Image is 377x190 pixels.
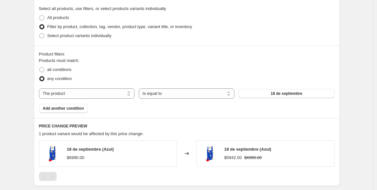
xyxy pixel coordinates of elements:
[47,67,71,72] span: all conditions
[67,155,84,161] div: $6990.00
[39,58,80,63] span: Products must match:
[224,147,271,152] span: 18 de septiembre (Azul)
[39,131,144,136] span: 1 product variant would be affected by this price change:
[200,144,219,163] img: 18septiembre_copy_80x.jpg
[244,155,262,161] strike: $6990.00
[39,172,57,181] nav: Pagination
[239,89,334,98] button: 18 de septiembre
[224,155,242,161] div: $5942.00
[47,76,72,81] span: any condition
[39,51,335,57] div: Product filters
[39,124,335,129] h6: PRICE CHANGE PREVIEW
[271,91,302,96] span: 18 de septiembre
[39,104,88,113] button: Add another condition
[43,106,84,111] span: Add another condition
[47,24,192,29] span: Filter by product, collection, tag, vendor, product type, variant title, or inventory
[39,6,166,11] span: Select all products, use filters, or select products variants individually
[47,33,111,38] span: Select product variants individually
[42,144,62,163] img: 18septiembre_copy_80x.jpg
[47,15,69,20] span: All products
[67,147,114,152] span: 18 de septiembre (Azul)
